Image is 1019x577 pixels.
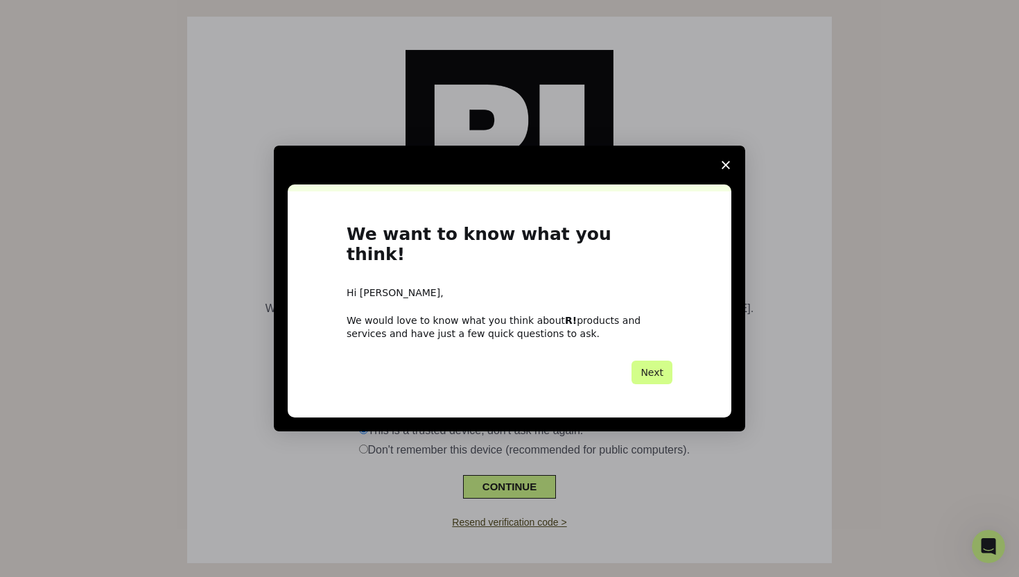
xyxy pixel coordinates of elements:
[347,286,672,300] div: Hi [PERSON_NAME],
[632,361,672,384] button: Next
[347,314,672,339] div: We would love to know what you think about products and services and have just a few quick questi...
[706,146,745,184] span: Close survey
[347,225,672,273] h1: We want to know what you think!
[565,315,577,326] b: R!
